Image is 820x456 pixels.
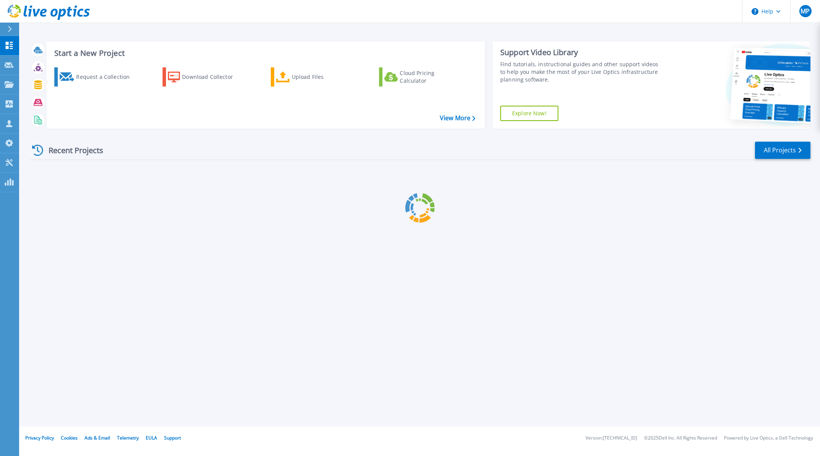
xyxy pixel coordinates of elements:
a: Download Collector [163,67,248,87]
a: EULA [146,435,157,441]
a: View More [440,114,475,122]
li: Version: [TECHNICAL_ID] [586,436,637,441]
a: Telemetry [117,435,139,441]
a: Explore Now! [500,106,558,121]
a: Upload Files [271,67,356,87]
div: Cloud Pricing Calculator [400,69,461,85]
div: Request a Collection [76,69,137,85]
div: Find tutorials, instructional guides and other support videos to help you make the most of your L... [500,60,663,83]
div: Upload Files [292,69,353,85]
div: Download Collector [182,69,243,85]
a: All Projects [755,142,810,159]
li: Powered by Live Optics, a Dell Technology [724,436,813,441]
span: MP [800,8,810,14]
a: Cookies [61,435,78,441]
a: Privacy Policy [25,435,54,441]
a: Request a Collection [54,67,140,87]
a: Cloud Pricing Calculator [379,67,464,87]
a: Support [164,435,181,441]
div: Support Video Library [500,47,663,57]
div: Recent Projects [29,141,114,160]
a: Ads & Email [85,435,110,441]
li: © 2025 Dell Inc. All Rights Reserved [644,436,717,441]
h3: Start a New Project [54,49,475,57]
